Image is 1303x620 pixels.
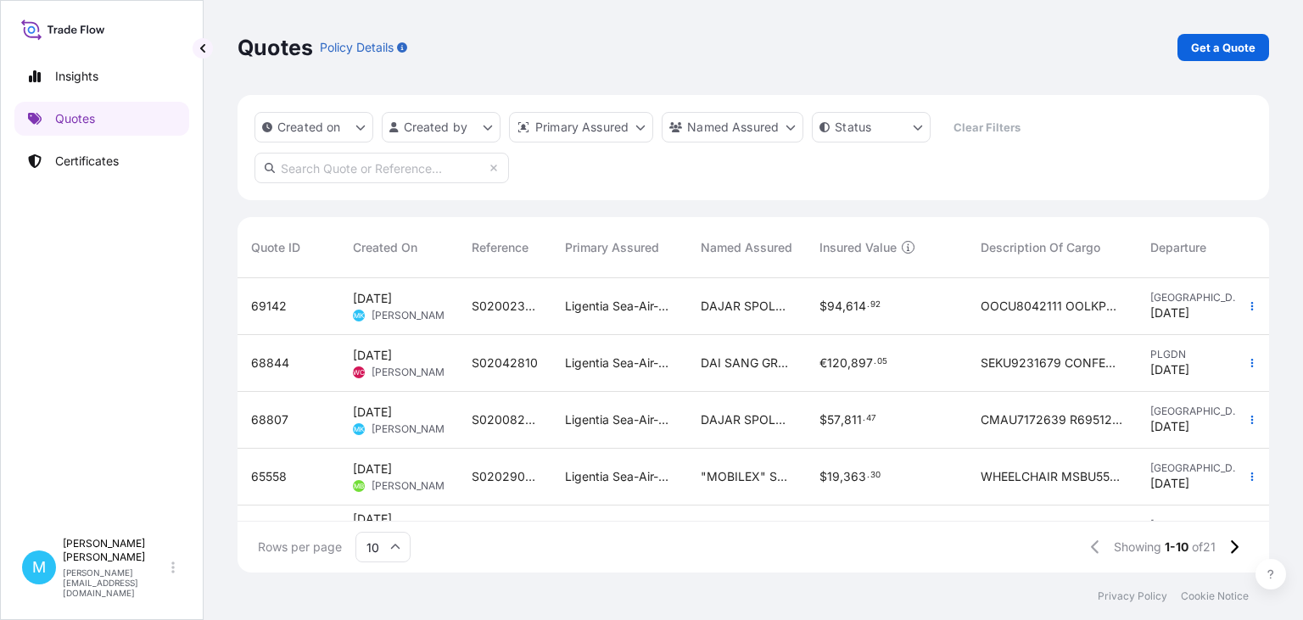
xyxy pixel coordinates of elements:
p: Created by [404,119,468,136]
span: Quote ID [251,239,300,256]
span: 30 [870,472,881,478]
p: Insights [55,68,98,85]
span: € [819,357,827,369]
span: Rows per page [258,539,342,556]
a: Certificates [14,144,189,178]
span: DAJAR SPOLKA Z O.O. [701,298,792,315]
span: . [867,302,870,308]
span: [GEOGRAPHIC_DATA] [1150,518,1242,532]
span: OOCU8042111 OOLKPH0345 40HC 18000.00 KG 65.64 M3 3000 CTN || GLASS CONTAINER OOCU8892476 OOLKPJ95... [981,298,1123,315]
span: Departure [1150,239,1206,256]
span: , [840,471,843,483]
span: 68807 [251,411,288,428]
p: Get a Quote [1191,39,1255,56]
span: 05 [877,359,887,365]
span: [DATE] [353,461,392,478]
a: Privacy Policy [1098,589,1167,603]
span: [DATE] [1150,475,1189,492]
span: . [874,359,876,365]
span: 92 [870,302,881,308]
span: [GEOGRAPHIC_DATA] [1150,405,1242,418]
span: S02002358 [472,298,538,315]
span: DAI SANG GROUP INTERNATIONAL LIMITED [701,355,792,371]
span: [PERSON_NAME] [372,309,454,322]
span: S02042810 [472,355,538,371]
p: Clear Filters [953,119,1021,136]
span: 69142 [251,298,287,315]
span: $ [819,414,827,426]
a: Cookie Notice [1181,589,1249,603]
span: Reference [472,239,528,256]
span: 68844 [251,355,289,371]
p: [PERSON_NAME] [PERSON_NAME] [63,537,168,564]
button: certificateStatus Filter options [812,112,931,142]
span: 363 [843,471,866,483]
span: CMAU7172639 R6951227 40HC 2745.60 KG 20.89 M3 572 CTN || SET OF 3 TIN BOX SEGU4857897 M5266633 40... [981,411,1123,428]
span: 94 [827,300,842,312]
span: MK [354,307,364,324]
span: "MOBILEX" SP. Z O.O. [701,468,792,485]
a: Quotes [14,102,189,136]
span: MK [354,421,364,438]
span: Ligentia Sea-Air-Rail Sp. z o.o. [565,298,674,315]
p: Policy Details [320,39,394,56]
button: createdOn Filter options [254,112,373,142]
span: M [32,559,46,576]
span: [DATE] [353,290,392,307]
p: Certificates [55,153,119,170]
span: Showing [1114,539,1161,556]
span: WC [353,364,365,381]
span: 120 [827,357,847,369]
span: 65558 [251,468,287,485]
span: [PERSON_NAME] [372,366,454,379]
span: [DATE] [353,347,392,364]
span: of 21 [1192,539,1216,556]
span: WHEELCHAIR MSBU5584430 40hc, 7225,00 kgs, 60,050 m3, 338 ctn [981,468,1123,485]
span: Named Assured [701,239,792,256]
button: distributor Filter options [509,112,653,142]
span: $ [819,300,827,312]
input: Search Quote or Reference... [254,153,509,183]
button: Clear Filters [939,114,1034,141]
span: Ligentia Sea-Air-Rail Sp. z o.o. [565,355,674,371]
span: [DATE] [1150,418,1189,435]
span: Description Of Cargo [981,239,1100,256]
button: createdBy Filter options [382,112,501,142]
span: 19 [827,471,840,483]
span: [DATE] [353,511,392,528]
span: SEKU9231679 CONFECTIONERY PRODUCTS AND SAMPLES NET WEIGHT: 12473,04 KG GROSS WEIGHT: 14573,616 KG... [981,355,1123,371]
span: Insured Value [819,239,897,256]
span: [PERSON_NAME] [372,479,454,493]
span: , [842,300,846,312]
span: [DATE] [1150,304,1189,321]
span: S02008225 [472,411,538,428]
span: 811 [844,414,862,426]
span: PLGDN [1150,348,1242,361]
p: Quotes [55,110,95,127]
p: Created on [277,119,341,136]
p: Status [835,119,871,136]
span: . [863,416,865,422]
p: [PERSON_NAME][EMAIL_ADDRESS][DOMAIN_NAME] [63,567,168,598]
span: Ligentia Sea-Air-Rail Sp. z o.o. [565,468,674,485]
span: 47 [866,416,876,422]
a: Get a Quote [1177,34,1269,61]
p: Quotes [238,34,313,61]
span: Ligentia Sea-Air-Rail Sp. z o.o. [565,411,674,428]
span: , [841,414,844,426]
span: DAJAR SPOLKA Z O.O. [701,411,792,428]
p: Named Assured [687,119,779,136]
span: , [847,357,851,369]
span: [GEOGRAPHIC_DATA] [1150,291,1242,304]
span: $ [819,471,827,483]
span: 57 [827,414,841,426]
span: Primary Assured [565,239,659,256]
button: cargoOwner Filter options [662,112,803,142]
span: [DATE] [353,404,392,421]
span: . [867,472,870,478]
span: [PERSON_NAME] [372,422,454,436]
p: Primary Assured [535,119,629,136]
span: 897 [851,357,873,369]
